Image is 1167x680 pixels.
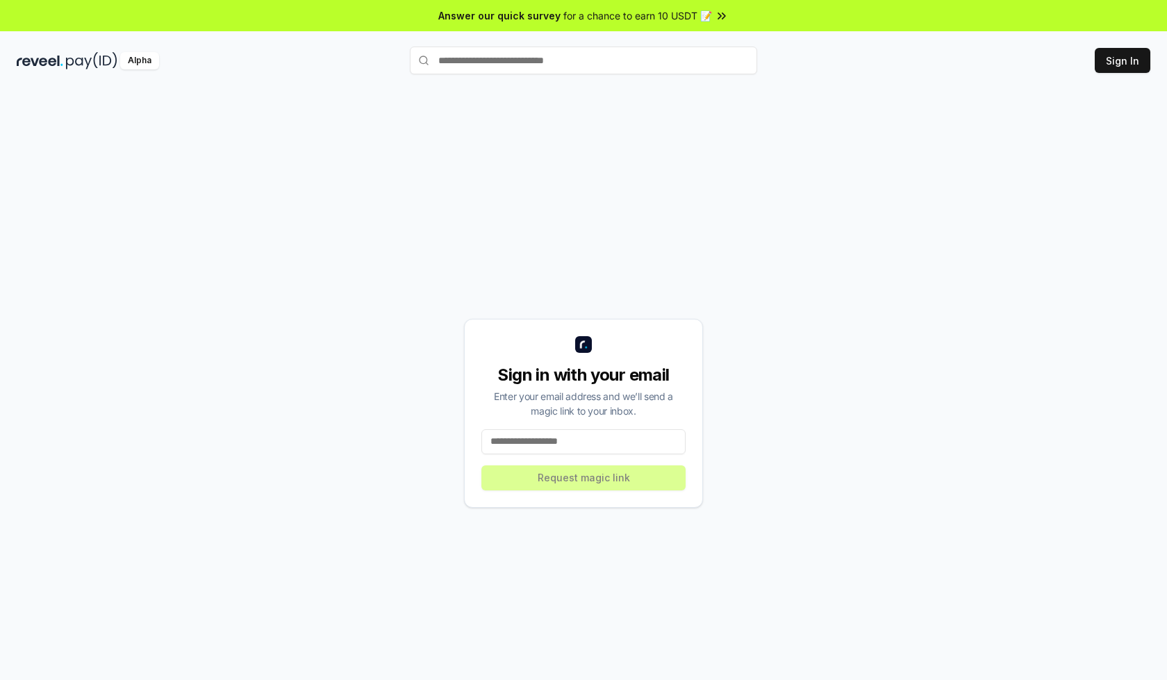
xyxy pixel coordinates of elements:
[575,336,592,353] img: logo_small
[1095,48,1150,73] button: Sign In
[66,52,117,69] img: pay_id
[481,389,686,418] div: Enter your email address and we’ll send a magic link to your inbox.
[17,52,63,69] img: reveel_dark
[481,364,686,386] div: Sign in with your email
[438,8,561,23] span: Answer our quick survey
[120,52,159,69] div: Alpha
[563,8,712,23] span: for a chance to earn 10 USDT 📝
